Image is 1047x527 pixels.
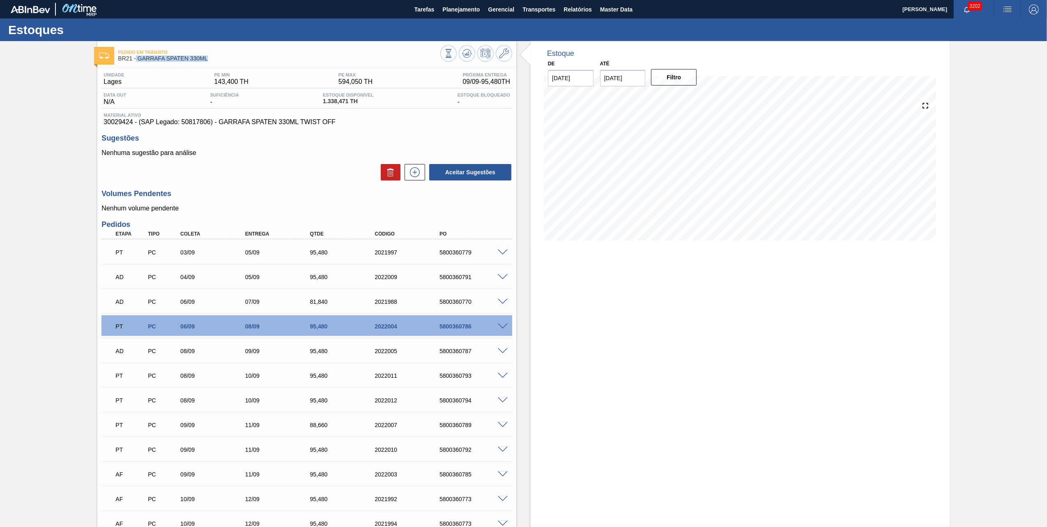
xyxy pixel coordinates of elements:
div: Pedido em Trânsito [113,416,148,434]
div: 5800360791 [437,274,511,280]
div: Pedido em Trânsito [113,391,148,409]
div: 2021988 [373,298,446,305]
div: Nova sugestão [400,164,425,180]
span: Data out [104,92,126,97]
div: 88,660 [308,422,382,428]
span: Transportes [522,5,555,14]
img: userActions [1003,5,1012,14]
div: 10/09/2025 [178,496,252,502]
div: Pedido em Trânsito [113,441,148,459]
h3: Volumes Pendentes [101,190,512,198]
span: 30029424 - (SAP Legado: 50817806) - GARRAFA SPATEN 330ML TWIST OFF [104,118,510,126]
div: 2022009 [373,274,446,280]
span: 09/09 - 95,480 TH [463,78,510,86]
div: 10/09/2025 [243,372,317,379]
button: Visão Geral dos Estoques [440,45,457,62]
p: PT [115,323,146,330]
div: Pedido de Compra [146,446,181,453]
img: TNhmsLtSVTkK8tSr43FrP2fwEKptu5GPRR3wAAAABJRU5ErkJggg== [11,6,50,13]
div: 2022011 [373,372,446,379]
span: Próxima Entrega [463,72,510,77]
span: Lages [104,78,124,86]
button: Programar Estoque [477,45,494,62]
div: 2022005 [373,348,446,354]
span: PE MAX [338,72,373,77]
div: Código [373,231,446,237]
button: Atualizar Gráfico [459,45,475,62]
p: AF [115,496,146,502]
div: 09/09/2025 [178,446,252,453]
div: 95,480 [308,471,382,478]
span: Relatórios [564,5,591,14]
div: 09/09/2025 [178,422,252,428]
h1: Estoques [8,25,154,35]
div: 10/09/2025 [243,397,317,404]
p: PT [115,249,146,256]
div: Pedido de Compra [146,372,181,379]
div: 08/09/2025 [243,323,317,330]
label: Até [600,61,610,67]
span: Master Data [600,5,633,14]
div: 5800360785 [437,471,511,478]
span: Suficiência [210,92,239,97]
div: Pedido em Trânsito [113,367,148,385]
p: AD [115,298,146,305]
div: Aguardando Faturamento [113,465,148,483]
div: Pedido de Compra [146,422,181,428]
p: PT [115,422,146,428]
span: Planejamento [442,5,480,14]
div: Etapa [113,231,148,237]
div: 2021992 [373,496,446,502]
div: 5800360789 [437,422,511,428]
h3: Pedidos [101,220,512,229]
div: 08/09/2025 [178,397,252,404]
p: PT [115,446,146,453]
div: Tipo [146,231,181,237]
div: 95,480 [308,323,382,330]
div: 95,480 [308,397,382,404]
div: 5800360786 [437,323,511,330]
button: Aceitar Sugestões [429,164,511,180]
div: 09/09/2025 [178,471,252,478]
div: Pedido de Compra [146,520,181,527]
div: 5800360770 [437,298,511,305]
div: 2022003 [373,471,446,478]
div: Aceitar Sugestões [425,163,512,181]
span: 594,050 TH [338,78,373,86]
div: Pedido de Compra [146,397,181,404]
div: 07/09/2025 [243,298,317,305]
div: 11/09/2025 [243,422,317,428]
div: 11/09/2025 [243,471,317,478]
div: Aguardando Faturamento [113,490,148,508]
div: 81,840 [308,298,382,305]
div: Pedido de Compra [146,249,181,256]
div: 95,480 [308,496,382,502]
div: Pedido em Trânsito [113,243,148,261]
div: 12/09/2025 [243,496,317,502]
div: Pedido de Compra [146,274,181,280]
div: - [456,92,512,106]
div: 95,480 [308,274,382,280]
input: dd/mm/yyyy [548,70,594,86]
div: Estoque [547,49,574,58]
div: Pedido de Compra [146,298,181,305]
div: 5800360792 [437,446,511,453]
span: Unidade [104,72,124,77]
p: AF [115,471,146,478]
div: 2022012 [373,397,446,404]
div: 95,480 [308,520,382,527]
h3: Sugestões [101,134,512,143]
span: Material ativo [104,113,510,118]
span: Estoque Disponível [323,92,373,97]
p: PT [115,372,146,379]
div: 2022007 [373,422,446,428]
div: 5800360773 [437,520,511,527]
div: Pedido de Compra [146,471,181,478]
div: 2021997 [373,249,446,256]
div: Qtde [308,231,382,237]
div: 06/09/2025 [178,323,252,330]
span: Pedido em Trânsito [118,50,440,55]
div: 95,480 [308,249,382,256]
div: 03/09/2025 [178,249,252,256]
div: Pedido em Trânsito [113,317,148,335]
